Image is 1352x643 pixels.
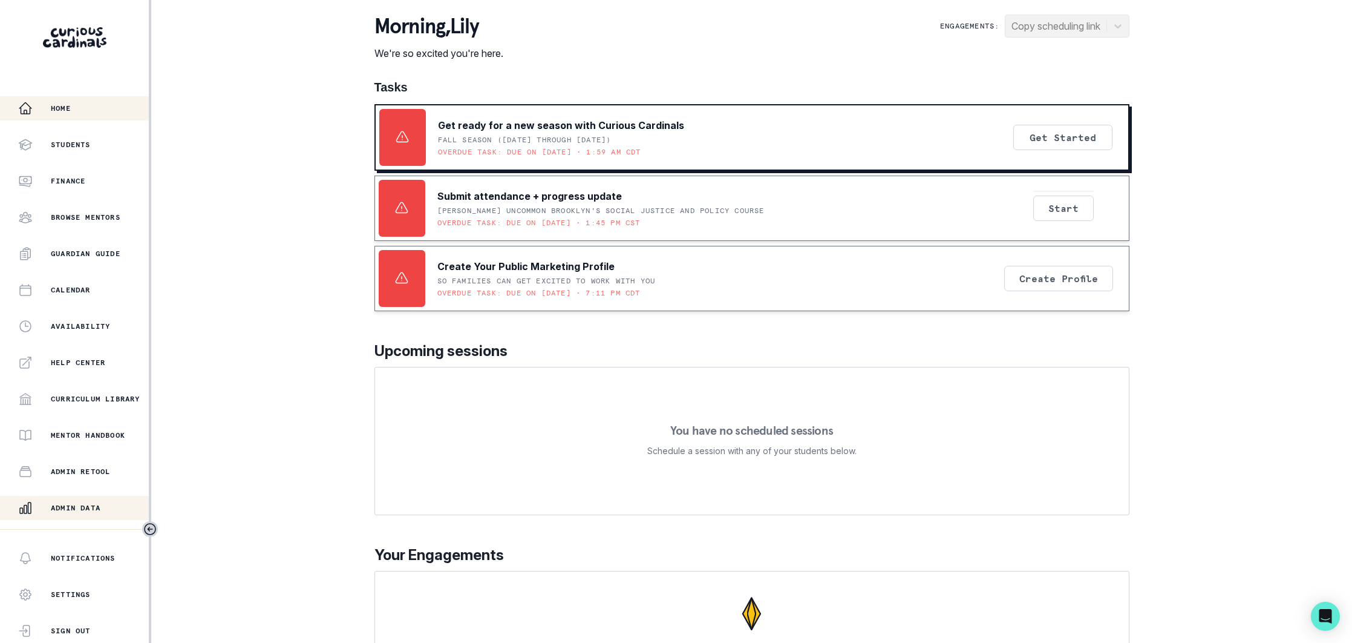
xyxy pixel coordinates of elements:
p: Home [51,104,71,113]
p: Create Your Public Marketing Profile [437,259,615,274]
p: You have no scheduled sessions [670,424,833,437]
p: Help Center [51,358,105,368]
p: [PERSON_NAME] UNCOMMON Brooklyn's Social Justice and Policy Course [437,206,765,216]
p: We're so excited you're here. [374,46,503,61]
div: Open Intercom Messenger [1311,602,1340,631]
p: morning , Lily [374,15,503,39]
button: Create Profile [1004,266,1113,291]
p: Settings [51,590,91,599]
p: Sign Out [51,626,91,636]
p: Your Engagements [374,544,1129,566]
p: Overdue task: Due on [DATE] • 1:59 AM CDT [438,147,641,157]
p: Fall Season ([DATE] through [DATE]) [438,135,612,145]
p: Browse Mentors [51,213,120,222]
p: Overdue task: Due on [DATE] • 7:11 PM CDT [437,288,641,298]
h1: Tasks [374,80,1129,94]
button: Toggle sidebar [142,521,158,537]
p: Availability [51,321,110,331]
img: Curious Cardinals Logo [43,27,106,48]
p: Engagements: [940,21,999,31]
p: Notifications [51,553,116,563]
p: Upcoming sessions [374,340,1129,362]
button: Get Started [1013,125,1112,150]
p: Overdue task: Due on [DATE] • 1:45 PM CST [437,218,641,228]
p: SO FAMILIES CAN GET EXCITED TO WORK WITH YOU [437,276,656,286]
p: Calendar [51,285,91,295]
button: Start [1033,196,1094,221]
p: Admin Retool [51,467,110,476]
p: Students [51,140,91,150]
p: Get ready for a new season with Curious Cardinals [438,118,684,133]
p: Guardian Guide [51,249,120,259]
p: Submit attendance + progress update [437,189,622,203]
p: Finance [51,176,85,186]
p: Schedule a session with any of your students below. [647,444,857,458]
p: Admin Data [51,503,100,513]
p: Curriculum Library [51,394,140,404]
p: Mentor Handbook [51,430,125,440]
